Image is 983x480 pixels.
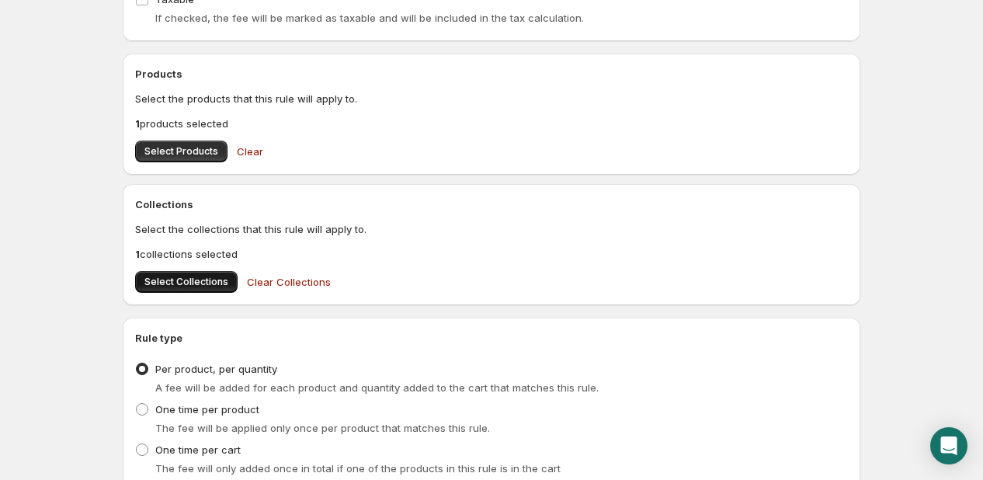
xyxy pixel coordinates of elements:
[135,248,140,260] b: 1
[144,276,228,288] span: Select Collections
[155,363,277,375] span: Per product, per quantity
[144,145,218,158] span: Select Products
[135,141,228,162] button: Select Products
[135,221,848,237] p: Select the collections that this rule will apply to.
[237,144,263,159] span: Clear
[247,274,331,290] span: Clear Collections
[135,271,238,293] button: Select Collections
[135,116,848,131] p: products selected
[155,422,490,434] span: The fee will be applied only once per product that matches this rule.
[238,266,340,297] button: Clear Collections
[228,136,273,167] button: Clear
[135,197,848,212] h2: Collections
[135,91,848,106] p: Select the products that this rule will apply to.
[155,403,259,416] span: One time per product
[135,117,140,130] b: 1
[155,462,561,475] span: The fee will only added once in total if one of the products in this rule is in the cart
[155,12,584,24] span: If checked, the fee will be marked as taxable and will be included in the tax calculation.
[135,66,848,82] h2: Products
[155,443,241,456] span: One time per cart
[155,381,599,394] span: A fee will be added for each product and quantity added to the cart that matches this rule.
[930,427,967,464] div: Open Intercom Messenger
[135,246,848,262] p: collections selected
[135,330,848,346] h2: Rule type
